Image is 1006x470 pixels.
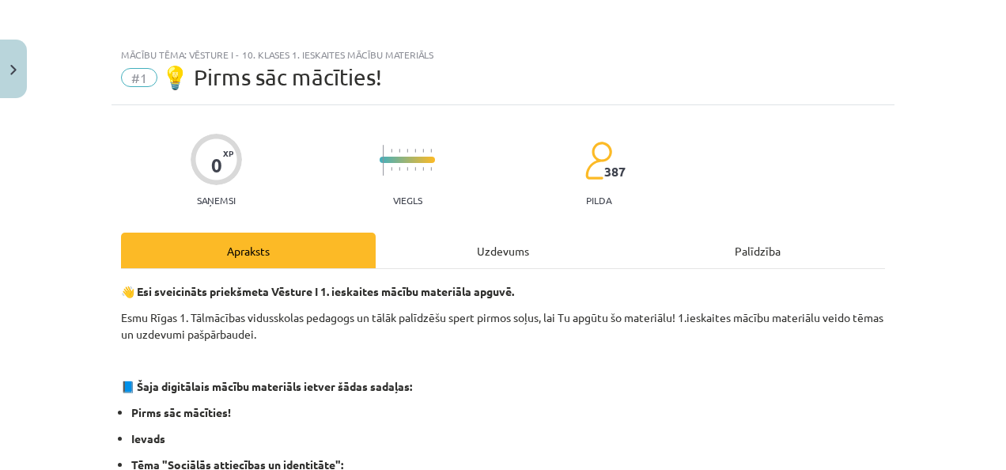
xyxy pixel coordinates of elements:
img: icon-short-line-57e1e144782c952c97e751825c79c345078a6d821885a25fce030b3d8c18986b.svg [391,167,392,171]
img: icon-short-line-57e1e144782c952c97e751825c79c345078a6d821885a25fce030b3d8c18986b.svg [422,149,424,153]
img: icon-short-line-57e1e144782c952c97e751825c79c345078a6d821885a25fce030b3d8c18986b.svg [414,167,416,171]
span: #1 [121,68,157,87]
strong: 👋 Esi sveicināts priekšmeta Vēsture I 1. ieskaites mācību materiāla apguvē. [121,284,514,298]
p: Viegls [393,195,422,206]
strong: Pirms sāc mācīties! [131,405,231,419]
img: icon-long-line-d9ea69661e0d244f92f715978eff75569469978d946b2353a9bb055b3ed8787d.svg [383,145,384,176]
div: Mācību tēma: Vēsture i - 10. klases 1. ieskaites mācību materiāls [121,49,885,60]
p: pilda [586,195,611,206]
img: students-c634bb4e5e11cddfef0936a35e636f08e4e9abd3cc4e673bd6f9a4125e45ecb1.svg [584,141,612,180]
img: icon-short-line-57e1e144782c952c97e751825c79c345078a6d821885a25fce030b3d8c18986b.svg [414,149,416,153]
img: icon-close-lesson-0947bae3869378f0d4975bcd49f059093ad1ed9edebbc8119c70593378902aed.svg [10,65,17,75]
strong: 📘 Šaja digitālais mācību materiāls ietver šādas sadaļas: [121,379,412,393]
span: XP [223,149,233,157]
div: Palīdzība [630,233,885,268]
img: icon-short-line-57e1e144782c952c97e751825c79c345078a6d821885a25fce030b3d8c18986b.svg [399,149,400,153]
span: 💡 Pirms sāc mācīties! [161,64,382,90]
img: icon-short-line-57e1e144782c952c97e751825c79c345078a6d821885a25fce030b3d8c18986b.svg [407,167,408,171]
img: icon-short-line-57e1e144782c952c97e751825c79c345078a6d821885a25fce030b3d8c18986b.svg [399,167,400,171]
p: Saņemsi [191,195,242,206]
img: icon-short-line-57e1e144782c952c97e751825c79c345078a6d821885a25fce030b3d8c18986b.svg [430,167,432,171]
div: Apraksts [121,233,376,268]
img: icon-short-line-57e1e144782c952c97e751825c79c345078a6d821885a25fce030b3d8c18986b.svg [430,149,432,153]
span: 387 [604,165,626,179]
strong: Ievads [131,431,165,445]
div: Uzdevums [376,233,630,268]
img: icon-short-line-57e1e144782c952c97e751825c79c345078a6d821885a25fce030b3d8c18986b.svg [391,149,392,153]
img: icon-short-line-57e1e144782c952c97e751825c79c345078a6d821885a25fce030b3d8c18986b.svg [407,149,408,153]
img: icon-short-line-57e1e144782c952c97e751825c79c345078a6d821885a25fce030b3d8c18986b.svg [422,167,424,171]
p: Esmu Rīgas 1. Tālmācības vidusskolas pedagogs un tālāk palīdzēšu spert pirmos soļus, lai Tu apgūt... [121,309,885,343]
div: 0 [211,154,222,176]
